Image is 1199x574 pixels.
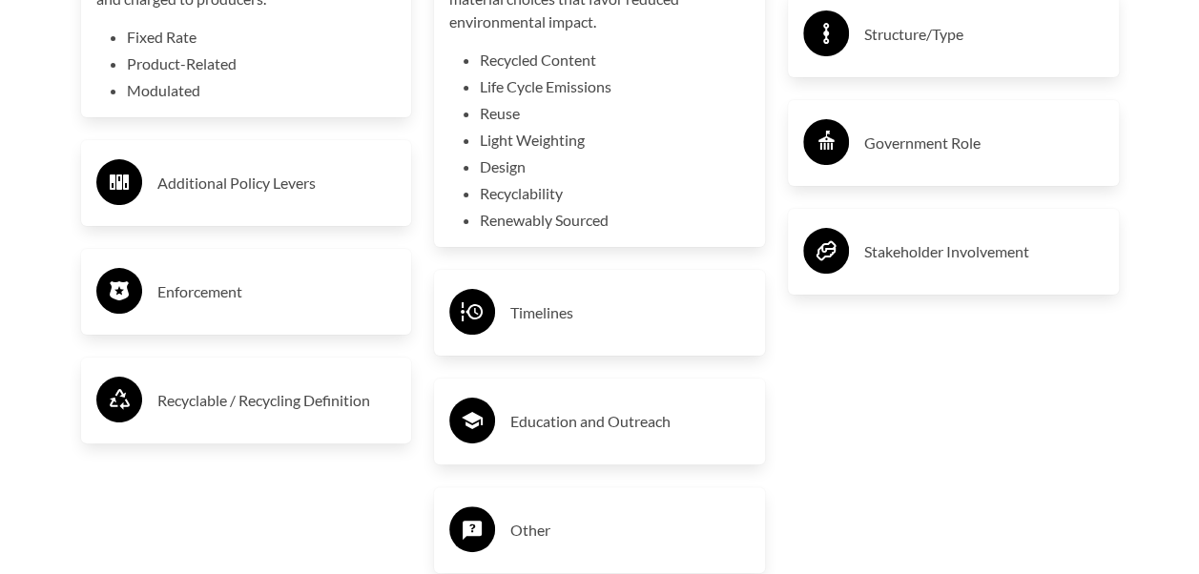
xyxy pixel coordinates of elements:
h3: Additional Policy Levers [157,168,397,198]
li: Modulated [127,79,397,102]
li: Product-Related [127,52,397,75]
li: Reuse [480,102,750,125]
li: Light Weighting [480,129,750,152]
li: Renewably Sourced [480,209,750,232]
h3: Government Role [864,128,1104,158]
h3: Education and Outreach [510,406,750,437]
li: Design [480,155,750,178]
h3: Structure/Type [864,19,1104,50]
h3: Timelines [510,297,750,328]
li: Recyclability [480,182,750,205]
li: Recycled Content [480,49,750,72]
li: Fixed Rate [127,26,397,49]
h3: Other [510,515,750,545]
h3: Enforcement [157,277,397,307]
li: Life Cycle Emissions [480,75,750,98]
h3: Stakeholder Involvement [864,236,1104,267]
h3: Recyclable / Recycling Definition [157,385,397,416]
